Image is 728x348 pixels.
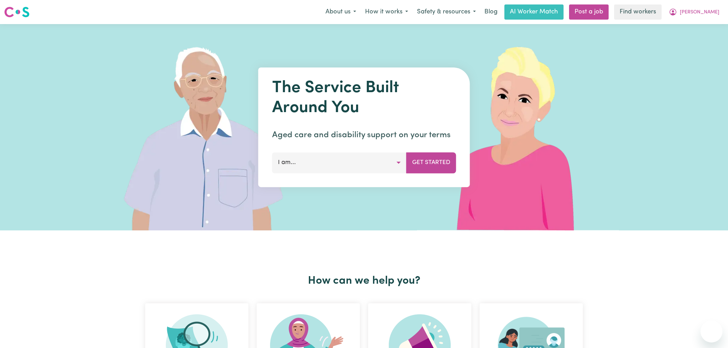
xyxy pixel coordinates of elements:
[361,5,413,19] button: How it works
[700,320,722,342] iframe: Button to launch messaging window
[680,9,719,16] span: [PERSON_NAME]
[664,5,724,19] button: My Account
[272,78,456,118] h1: The Service Built Around You
[321,5,361,19] button: About us
[272,129,456,141] p: Aged care and disability support on your terms
[480,4,502,20] a: Blog
[504,4,564,20] a: AI Worker Match
[406,152,456,173] button: Get Started
[4,6,30,18] img: Careseekers logo
[614,4,662,20] a: Find workers
[272,152,407,173] button: I am...
[4,4,30,20] a: Careseekers logo
[569,4,609,20] a: Post a job
[141,274,587,287] h2: How can we help you?
[413,5,480,19] button: Safety & resources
